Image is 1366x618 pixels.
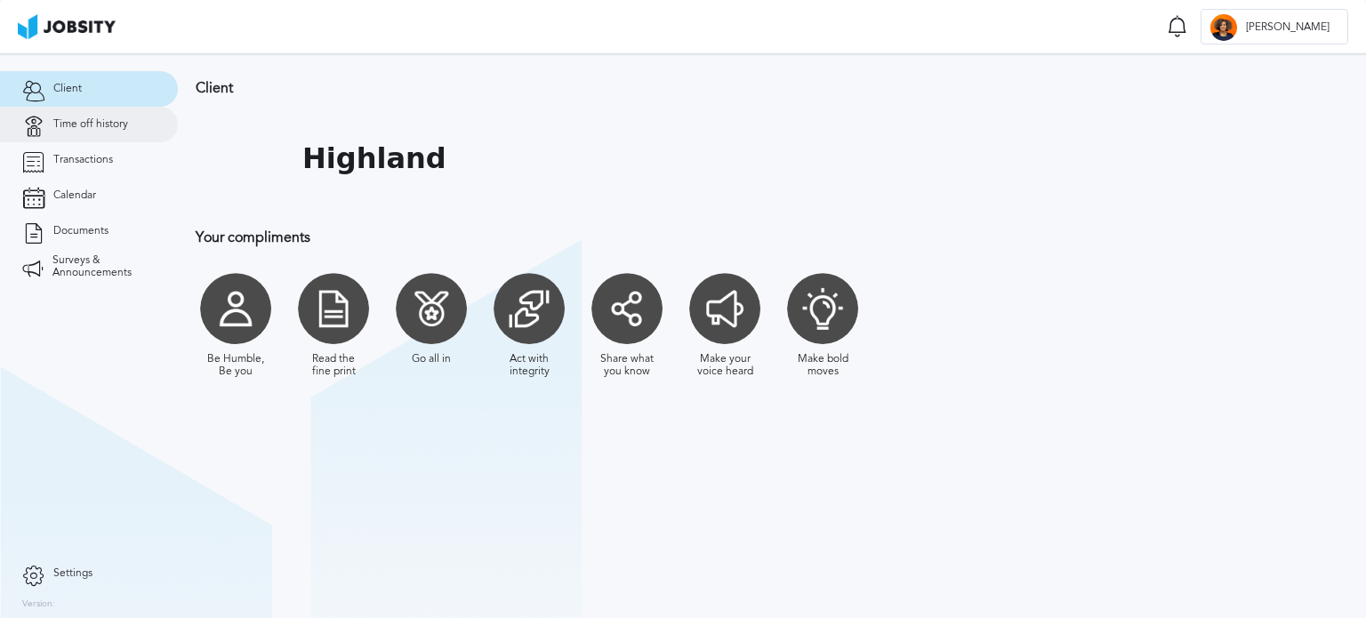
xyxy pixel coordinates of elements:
div: D [1210,14,1237,41]
span: Time off history [53,118,128,131]
h3: Your compliments [196,229,1161,245]
img: ab4bad089aa723f57921c736e9817d99.png [18,14,116,39]
div: Read the fine print [302,353,365,378]
span: Settings [53,567,92,580]
span: Surveys & Announcements [52,254,156,279]
div: Be Humble, Be you [205,353,267,378]
div: Act with integrity [498,353,560,378]
h3: Client [196,80,1161,96]
label: Version: [22,599,55,610]
span: Transactions [53,154,113,166]
span: [PERSON_NAME] [1237,21,1338,34]
div: Share what you know [596,353,658,378]
div: Go all in [412,353,451,365]
span: Client [53,83,82,95]
div: Make bold moves [791,353,854,378]
h1: Highland [302,142,446,175]
div: Make your voice heard [694,353,756,378]
span: Documents [53,225,108,237]
button: D[PERSON_NAME] [1201,9,1348,44]
span: Calendar [53,189,96,202]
